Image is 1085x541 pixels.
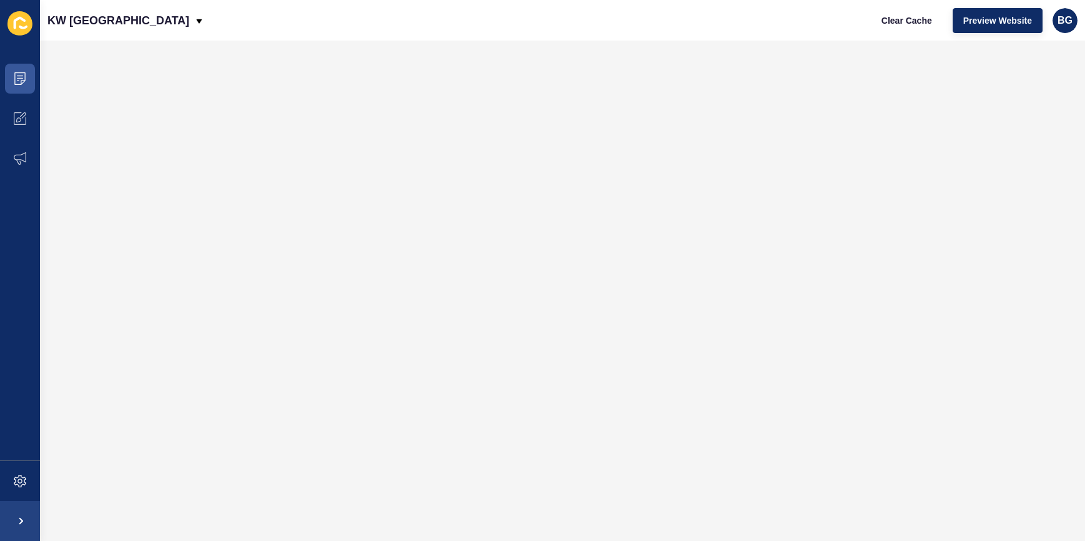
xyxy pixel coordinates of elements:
span: Preview Website [963,14,1032,27]
span: Clear Cache [881,14,932,27]
button: Preview Website [953,8,1043,33]
button: Clear Cache [871,8,943,33]
p: KW [GEOGRAPHIC_DATA] [47,5,189,36]
span: BG [1058,14,1073,27]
